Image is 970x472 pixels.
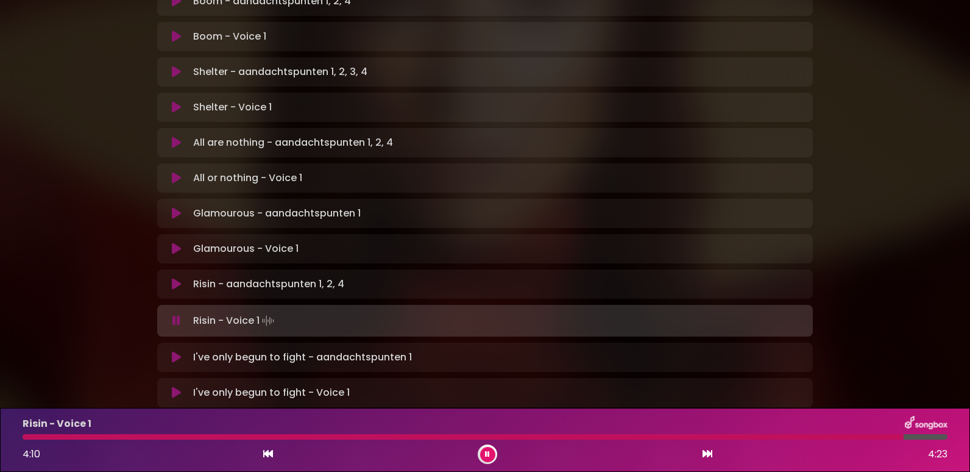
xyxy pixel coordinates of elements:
p: Boom - Voice 1 [193,29,266,44]
img: waveform4.gif [260,312,277,329]
p: Shelter - aandachtspunten 1, 2, 3, 4 [193,65,367,79]
p: Glamourous - Voice 1 [193,241,299,256]
img: songbox-logo-white.png [905,416,947,432]
span: 4:10 [23,447,40,461]
p: Glamourous - aandachtspunten 1 [193,206,361,221]
p: All are nothing - aandachtspunten 1, 2, 4 [193,135,393,150]
span: 4:23 [928,447,947,462]
p: Risin - Voice 1 [193,312,277,329]
p: Shelter - Voice 1 [193,100,272,115]
p: I've only begun to fight - aandachtspunten 1 [193,350,412,365]
p: All or nothing - Voice 1 [193,171,302,185]
p: I've only begun to fight - Voice 1 [193,385,350,400]
p: Risin - Voice 1 [23,417,91,431]
p: Risin - aandachtspunten 1, 2, 4 [193,277,344,291]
